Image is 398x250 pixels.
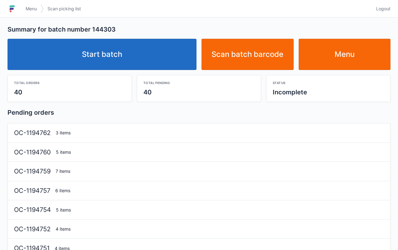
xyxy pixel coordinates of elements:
a: Logout [372,3,391,14]
img: svg> [41,1,44,16]
div: 3 items [53,130,386,136]
div: 4 items [53,226,386,232]
div: 5 items [53,149,386,155]
a: Scan batch barcode [201,39,294,70]
div: OC-1194760 [12,148,53,157]
div: OC-1194754 [12,205,53,214]
a: Scan picking list [44,3,85,14]
div: OC-1194759 [12,167,53,176]
div: 5 items [53,207,386,213]
div: OC-1194752 [12,225,53,234]
div: OC-1194762 [12,128,53,137]
a: Menu [299,39,391,70]
span: Logout [376,6,391,12]
div: Total orders [14,80,125,85]
div: Incomplete [273,88,384,97]
div: 40 [143,88,255,97]
h2: Pending orders [7,108,391,117]
span: Scan picking list [47,6,81,12]
div: 6 items [53,187,386,194]
div: OC-1194757 [12,186,53,195]
a: Menu [22,3,41,14]
a: Start batch [7,39,197,70]
div: 40 [14,88,125,97]
span: Menu [26,6,37,12]
img: logo-small.jpg [7,4,17,14]
div: 7 items [53,168,386,174]
h2: Summary for batch number 144303 [7,25,391,34]
div: Status [273,80,384,85]
div: Total pending [143,80,255,85]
